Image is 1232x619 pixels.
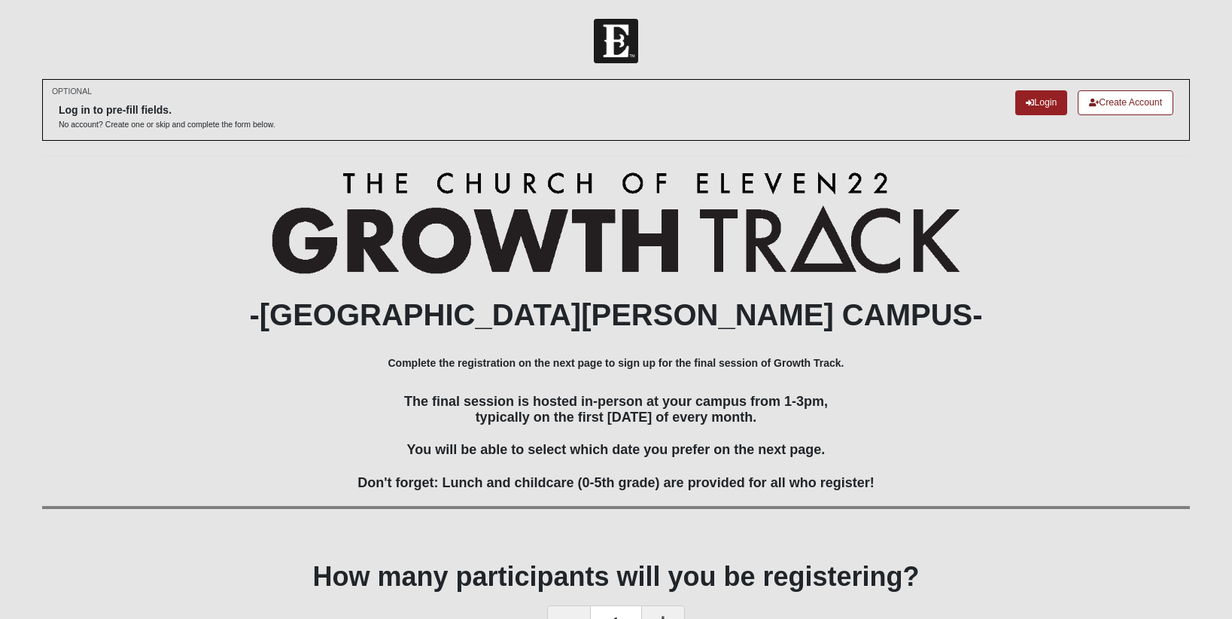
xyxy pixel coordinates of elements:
[52,86,92,97] small: OPTIONAL
[42,560,1190,593] h1: How many participants will you be registering?
[272,172,960,273] img: Growth Track Logo
[357,475,874,490] span: Don't forget: Lunch and childcare (0-5th grade) are provided for all who register!
[407,442,826,457] span: You will be able to select which date you prefer on the next page.
[59,104,275,117] h6: Log in to pre-fill fields.
[1078,90,1173,115] a: Create Account
[476,410,757,425] span: typically on the first [DATE] of every month.
[1015,90,1067,115] a: Login
[59,119,275,130] p: No account? Create one or skip and complete the form below.
[249,298,982,331] b: -[GEOGRAPHIC_DATA][PERSON_NAME] CAMPUS-
[594,19,638,63] img: Church of Eleven22 Logo
[388,357,844,369] b: Complete the registration on the next page to sign up for the final session of Growth Track.
[404,394,828,409] span: The final session is hosted in-person at your campus from 1-3pm,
